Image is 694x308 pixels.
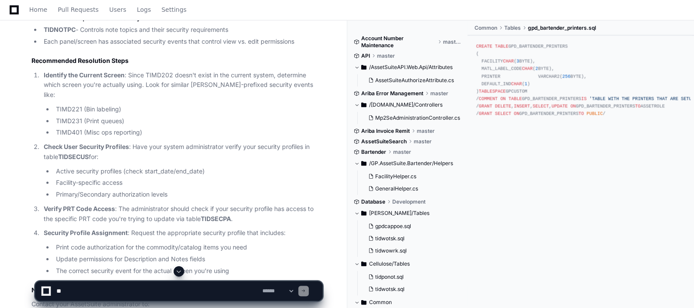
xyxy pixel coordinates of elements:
[586,111,603,116] span: PUBLIC
[53,128,322,138] li: TIMD401 (Misc ops reporting)
[562,74,570,79] span: 256
[365,74,456,87] button: AssetSuiteAuthorizeAttribute.cs
[522,66,533,71] span: CHAR
[365,183,456,195] button: GeneralHelper.cs
[377,52,395,59] span: master
[44,70,322,100] p: : Since TIMD202 doesn't exist in the current system, determine which screen you're actually using...
[361,62,366,73] svg: Directory
[551,104,568,109] span: UPDATE
[495,104,511,109] span: DELETE
[369,101,443,108] span: /[DOMAIN_NAME]/Controllers
[354,60,461,74] button: /AssetSuiteAPI.Web.Api/Attributes
[375,114,460,121] span: Mp2SeAdministrationController.cs
[41,37,322,47] li: Each panel/screen has associated security events that control view vs. edit permissions
[369,260,410,267] span: Cellulose/Tables
[44,26,76,33] strong: TIDNOTPC
[504,24,521,31] span: Tables
[161,7,186,12] span: Settings
[393,149,411,156] span: master
[474,24,497,31] span: Common
[354,156,461,170] button: /GP.AssetSuite.Bartender/Helpers
[361,52,370,59] span: API
[369,210,429,217] span: [PERSON_NAME]/Tables
[417,128,435,135] span: master
[430,90,448,97] span: master
[44,143,129,150] strong: Check User Security Profiles
[365,220,456,232] button: gpdcappoe.sql
[361,138,407,145] span: AssetSuiteSearch
[109,7,126,12] span: Users
[361,35,436,49] span: Account Number Maintenance
[365,232,456,245] button: tidwotsk.sql
[361,198,385,205] span: Database
[361,149,386,156] span: Bartender
[361,158,366,169] svg: Directory
[369,160,453,167] span: /GP.AssetSuite.Bartender/Helpers
[479,89,506,94] span: TABLESPACE
[53,104,322,114] li: TIMD221 (Bin labeling)
[44,142,322,162] p: : Have your system administrator verify your security profiles in table for:
[41,25,322,35] li: - Controls note topics and their security requirements
[476,43,685,118] div: GPD_BARTENDER_PRINTERS ( FACILITY ( BYTE), MATL_LABEL_CODE ( BYTE), PRINTER VARCHAR2( BYTE), DEFA...
[361,259,366,269] svg: Directory
[495,44,509,49] span: TABLE
[635,104,640,109] span: TO
[29,7,47,12] span: Home
[361,128,410,135] span: Ariba Invoice Remit
[361,100,366,110] svg: Directory
[58,153,89,160] strong: TIDSECUS
[354,206,461,220] button: [PERSON_NAME]/Tables
[365,170,456,183] button: FacilityHelper.cs
[53,116,322,126] li: TIMD231 (Print queues)
[525,81,527,87] span: 1
[58,7,98,12] span: Pull Requests
[414,138,432,145] span: master
[516,59,519,64] span: 3
[476,44,492,49] span: CREATE
[581,96,586,101] span: IS
[53,242,322,253] li: Print code authorization for the commodity/catalog items you need
[535,66,538,71] span: 2
[354,98,461,112] button: /[DOMAIN_NAME]/Controllers
[31,56,322,65] h2: Recommended Resolution Steps
[354,257,461,271] button: Cellulose/Tables
[44,229,128,236] strong: Security Profile Assignment
[500,96,506,101] span: ON
[44,228,322,238] p: : Request the appropriate security profile that includes:
[44,204,322,224] p: : The administrator should check if your security profile has access to the specific PRT code you...
[514,104,530,109] span: INSERT
[361,90,423,97] span: Ariba Error Management
[365,245,456,257] button: tidwowrk.sql
[375,235,405,242] span: tidwotsk.sql
[365,112,460,124] button: Mp2SeAdministrationController.cs
[361,208,366,218] svg: Directory
[201,215,231,222] strong: TIDSECPA
[53,178,322,188] li: Facility-specific access
[369,64,453,71] span: /AssetSuiteAPI.Web.Api/Attributes
[533,104,549,109] span: SELECT
[53,166,322,176] li: Active security profiles (check start_date/end_date)
[375,173,416,180] span: FacilityHelper.cs
[479,111,492,116] span: GRANT
[479,96,498,101] span: COMMENT
[44,205,115,212] strong: Verify PRT Code Access
[570,104,575,109] span: ON
[528,24,596,31] span: gpd_bartender_printers.sql
[375,185,418,192] span: GeneralHelper.cs
[503,59,514,64] span: CHAR
[579,111,584,116] span: TO
[53,254,322,264] li: Update permissions for Description and Notes fields
[392,198,425,205] span: Development
[514,111,519,116] span: ON
[479,104,492,109] span: GRANT
[511,81,522,87] span: CHAR
[375,247,407,254] span: tidwowrk.sql
[443,38,460,45] span: master
[53,190,322,200] li: Primary/Secondary authorization levels
[137,7,151,12] span: Logs
[375,77,454,84] span: AssetSuiteAuthorizeAttribute.cs
[375,223,411,230] span: gpdcappoe.sql
[44,71,125,79] strong: Identify the Current Screen
[495,111,511,116] span: SELECT
[509,96,522,101] span: TABLE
